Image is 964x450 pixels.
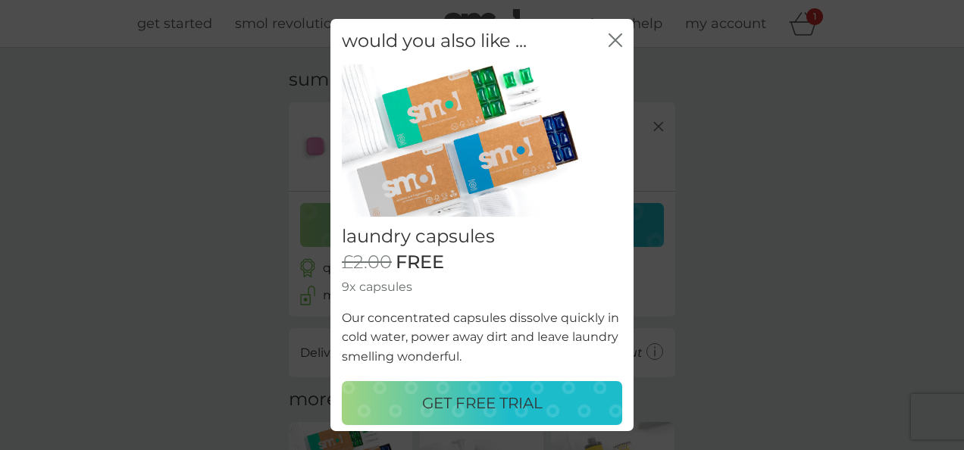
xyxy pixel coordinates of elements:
[422,391,543,415] p: GET FREE TRIAL
[342,381,622,425] button: GET FREE TRIAL
[342,226,622,248] h2: laundry capsules
[342,308,622,367] p: Our concentrated capsules dissolve quickly in cold water, power away dirt and leave laundry smell...
[396,252,444,273] span: FREE
[342,30,527,52] h2: would you also like ...
[342,252,392,273] span: £2.00
[609,33,622,49] button: close
[342,277,622,297] p: 9x capsules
